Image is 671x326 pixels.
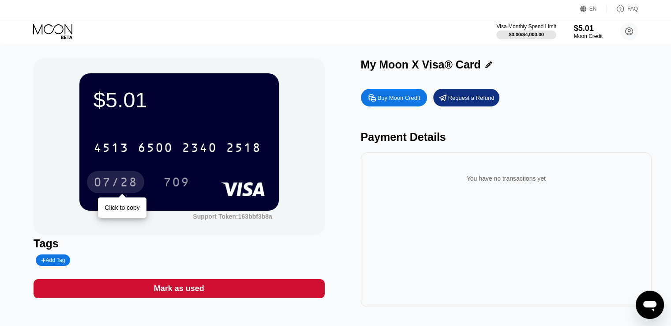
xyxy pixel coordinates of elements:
[496,23,556,30] div: Visa Monthly Spend Limit
[88,136,266,159] div: 4513650023402518
[154,284,204,294] div: Mark as used
[87,171,144,193] div: 07/28
[94,87,265,112] div: $5.01
[94,142,129,156] div: 4513
[182,142,217,156] div: 2340
[627,6,638,12] div: FAQ
[448,94,495,102] div: Request a Refund
[138,142,173,156] div: 6500
[41,257,65,263] div: Add Tag
[94,176,138,190] div: 07/28
[36,254,70,266] div: Add Tag
[34,237,324,250] div: Tags
[34,279,324,298] div: Mark as used
[509,32,544,37] div: $0.00 / $4,000.00
[157,171,196,193] div: 709
[226,142,261,156] div: 2518
[607,4,638,13] div: FAQ
[589,6,597,12] div: EN
[361,58,481,71] div: My Moon X Visa® Card
[574,33,603,39] div: Moon Credit
[193,213,272,220] div: Support Token: 163bbf3b8a
[636,291,664,319] iframe: Кнопка запуска окна обмена сообщениями
[193,213,272,220] div: Support Token:163bbf3b8a
[378,94,420,102] div: Buy Moon Credit
[163,176,190,190] div: 709
[433,89,499,106] div: Request a Refund
[105,204,139,211] div: Click to copy
[496,23,556,39] div: Visa Monthly Spend Limit$0.00/$4,000.00
[574,24,603,33] div: $5.01
[580,4,607,13] div: EN
[361,131,652,144] div: Payment Details
[574,24,603,39] div: $5.01Moon Credit
[361,89,427,106] div: Buy Moon Credit
[368,166,645,191] div: You have no transactions yet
